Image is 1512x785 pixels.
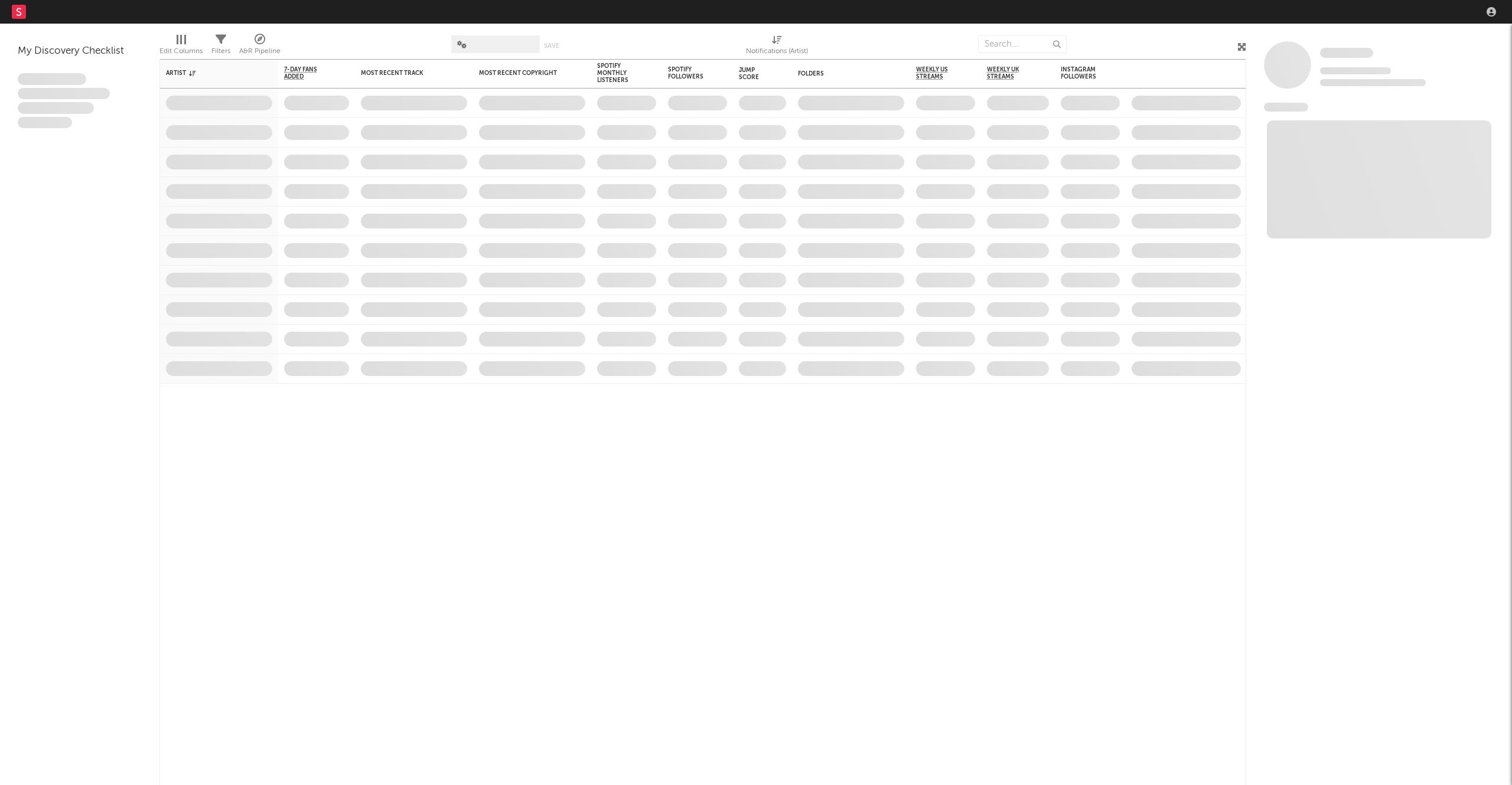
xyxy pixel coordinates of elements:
[1264,103,1308,112] span: News Feed
[18,88,110,100] span: Integer aliquet in purus et
[18,44,142,58] div: My Discovery Checklist
[239,44,281,58] div: A&R Pipeline
[18,102,94,114] span: Praesent ac interdum
[159,44,203,58] div: Edit Columns
[284,66,331,80] span: 7-Day Fans Added
[978,35,1067,53] input: Search...
[987,66,1031,80] span: Weekly UK Streams
[1320,47,1373,59] a: Some Artist
[544,42,559,49] button: Save
[1061,66,1102,80] div: Instagram Followers
[479,70,568,77] div: Most Recent Copyright
[166,70,255,77] div: Artist
[1320,67,1391,74] span: Tracking Since: [DATE]
[159,30,203,64] div: Edit Columns
[1320,48,1373,58] span: Some Artist
[211,30,230,64] div: Filters
[18,73,86,85] span: Lorem ipsum dolor
[211,44,230,58] div: Filters
[746,44,808,58] div: Notifications (Artist)
[1320,79,1426,86] span: 0 fans last week
[916,66,957,80] span: Weekly US Streams
[361,70,449,77] div: Most Recent Track
[18,117,72,129] span: Aliquam viverra
[668,66,709,80] div: Spotify Followers
[597,63,638,84] div: Spotify Monthly Listeners
[746,30,808,64] div: Notifications (Artist)
[739,67,768,81] div: Jump Score
[239,30,281,64] div: A&R Pipeline
[798,70,887,77] div: Folders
